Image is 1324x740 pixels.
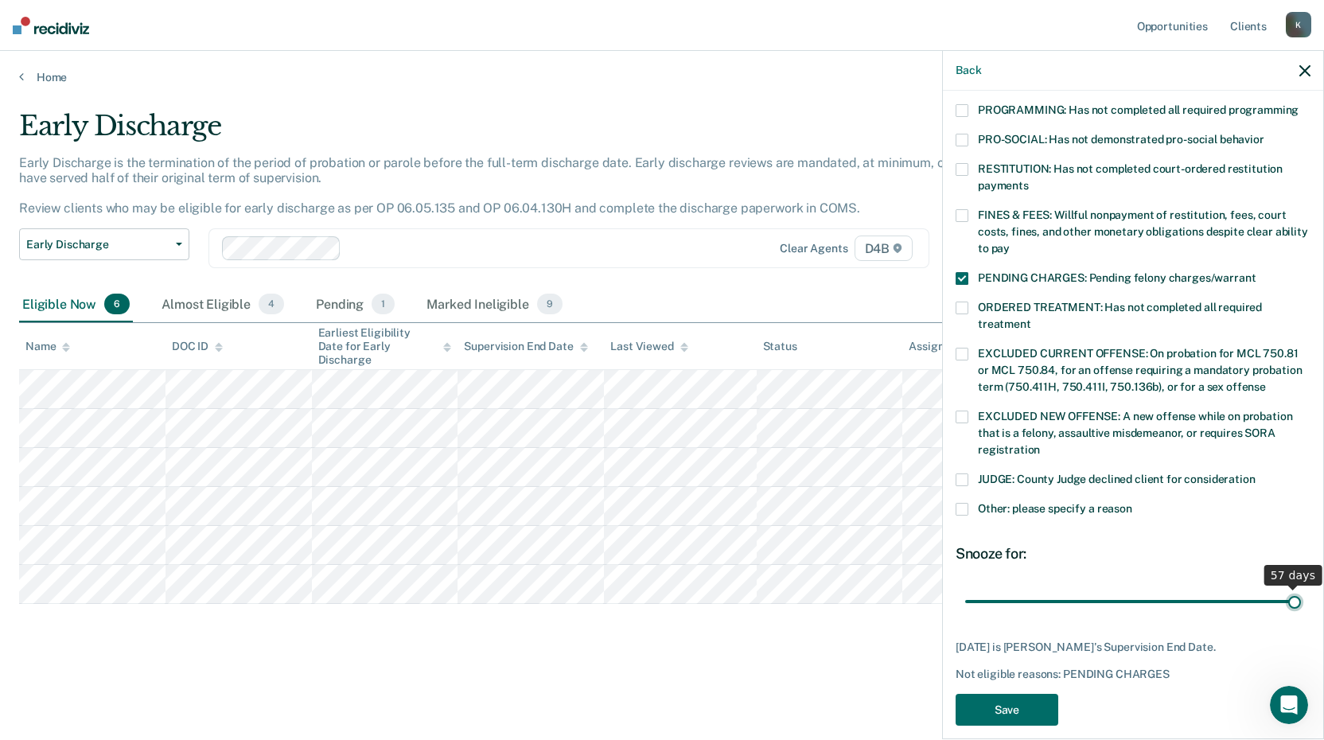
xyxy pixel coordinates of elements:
[855,236,913,261] span: D4B
[372,294,395,314] span: 1
[259,294,284,314] span: 4
[1286,12,1311,37] div: K
[13,17,89,34] img: Recidiviz
[318,326,452,366] div: Earliest Eligibility Date for Early Discharge
[104,294,130,314] span: 6
[978,271,1256,284] span: PENDING CHARGES: Pending felony charges/warrant
[763,340,797,353] div: Status
[1264,565,1322,586] div: 57 days
[956,64,981,77] button: Back
[978,301,1262,330] span: ORDERED TREATMENT: Has not completed all required treatment
[909,340,983,353] div: Assigned to
[172,340,223,353] div: DOC ID
[25,340,70,353] div: Name
[978,162,1283,192] span: RESTITUTION: Has not completed court-ordered restitution payments
[956,545,1310,563] div: Snooze for:
[978,347,1302,393] span: EXCLUDED CURRENT OFFENSE: On probation for MCL 750.81 or MCL 750.84, for an offense requiring a m...
[26,238,169,251] span: Early Discharge
[978,410,1292,456] span: EXCLUDED NEW OFFENSE: A new offense while on probation that is a felony, assaultive misdemeanor, ...
[19,155,1007,216] p: Early Discharge is the termination of the period of probation or parole before the full-term disc...
[1270,686,1308,724] iframe: Intercom live chat
[313,287,398,322] div: Pending
[19,70,1305,84] a: Home
[978,502,1132,515] span: Other: please specify a reason
[158,287,287,322] div: Almost Eligible
[978,208,1308,255] span: FINES & FEES: Willful nonpayment of restitution, fees, court costs, fines, and other monetary obl...
[956,694,1058,726] button: Save
[464,340,587,353] div: Supervision End Date
[978,103,1299,116] span: PROGRAMMING: Has not completed all required programming
[780,242,847,255] div: Clear agents
[956,668,1310,681] div: Not eligible reasons: PENDING CHARGES
[19,110,1012,155] div: Early Discharge
[956,641,1310,654] div: [DATE] is [PERSON_NAME]'s Supervision End Date.
[610,340,687,353] div: Last Viewed
[19,287,133,322] div: Eligible Now
[423,287,566,322] div: Marked Ineligible
[978,133,1264,146] span: PRO-SOCIAL: Has not demonstrated pro-social behavior
[978,473,1256,485] span: JUDGE: County Judge declined client for consideration
[537,294,563,314] span: 9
